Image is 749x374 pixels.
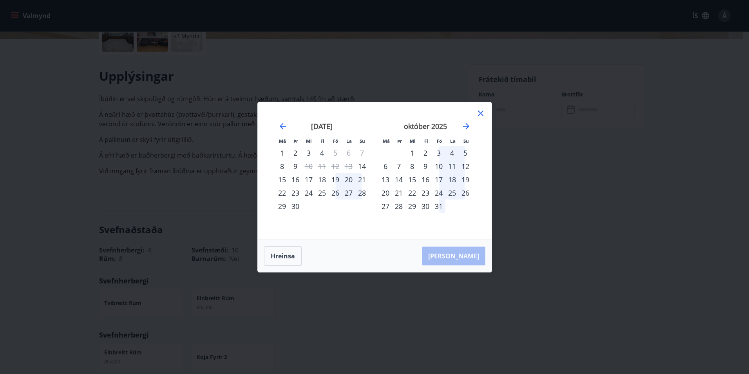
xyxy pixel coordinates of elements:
div: 18 [445,173,459,186]
small: La [450,138,456,144]
td: Choose sunnudagur, 14. september 2025 as your check-in date. It’s available. [355,160,369,173]
div: 28 [355,186,369,200]
td: Choose mánudagur, 27. október 2025 as your check-in date. It’s available. [379,200,392,213]
small: Þr [293,138,298,144]
td: Choose miðvikudagur, 29. október 2025 as your check-in date. It’s available. [405,200,419,213]
td: Choose þriðjudagur, 21. október 2025 as your check-in date. It’s available. [392,186,405,200]
td: Choose föstudagur, 24. október 2025 as your check-in date. It’s available. [432,186,445,200]
small: Fö [437,138,442,144]
td: Choose laugardagur, 27. september 2025 as your check-in date. It’s available. [342,186,355,200]
div: 9 [289,160,302,173]
td: Choose miðvikudagur, 22. október 2025 as your check-in date. It’s available. [405,186,419,200]
td: Choose mánudagur, 15. september 2025 as your check-in date. It’s available. [275,173,289,186]
strong: október 2025 [404,122,447,131]
td: Choose laugardagur, 20. september 2025 as your check-in date. It’s available. [342,173,355,186]
small: Má [383,138,390,144]
td: Choose föstudagur, 3. október 2025 as your check-in date. It’s available. [432,146,445,160]
div: 29 [275,200,289,213]
div: Calendar [267,112,482,230]
td: Choose mánudagur, 29. september 2025 as your check-in date. It’s available. [275,200,289,213]
td: Choose sunnudagur, 19. október 2025 as your check-in date. It’s available. [459,173,472,186]
div: 30 [289,200,302,213]
small: Su [463,138,469,144]
div: 26 [459,186,472,200]
td: Not available. sunnudagur, 7. september 2025 [355,146,369,160]
td: Choose þriðjudagur, 23. september 2025 as your check-in date. It’s available. [289,186,302,200]
td: Not available. laugardagur, 13. september 2025 [342,160,355,173]
td: Choose laugardagur, 4. október 2025 as your check-in date. It’s available. [445,146,459,160]
td: Not available. föstudagur, 5. september 2025 [329,146,342,160]
div: 2 [419,146,432,160]
td: Choose sunnudagur, 12. október 2025 as your check-in date. It’s available. [459,160,472,173]
div: 4 [315,146,329,160]
div: 16 [419,173,432,186]
td: Choose miðvikudagur, 24. september 2025 as your check-in date. It’s available. [302,186,315,200]
div: 1 [275,146,289,160]
td: Choose föstudagur, 26. september 2025 as your check-in date. It’s available. [329,186,342,200]
div: 16 [289,173,302,186]
td: Choose miðvikudagur, 17. september 2025 as your check-in date. It’s available. [302,173,315,186]
div: 29 [405,200,419,213]
td: Choose þriðjudagur, 14. október 2025 as your check-in date. It’s available. [392,173,405,186]
small: Fö [333,138,338,144]
div: 17 [432,173,445,186]
td: Choose föstudagur, 31. október 2025 as your check-in date. It’s available. [432,200,445,213]
td: Choose laugardagur, 25. október 2025 as your check-in date. It’s available. [445,186,459,200]
small: Mi [306,138,312,144]
div: 30 [419,200,432,213]
div: 26 [329,186,342,200]
td: Choose sunnudagur, 28. september 2025 as your check-in date. It’s available. [355,186,369,200]
td: Choose sunnudagur, 26. október 2025 as your check-in date. It’s available. [459,186,472,200]
div: 14 [392,173,405,186]
div: Aðeins innritun í boði [355,160,369,173]
td: Choose mánudagur, 20. október 2025 as your check-in date. It’s available. [379,186,392,200]
td: Choose fimmtudagur, 4. september 2025 as your check-in date. It’s available. [315,146,329,160]
div: 24 [432,186,445,200]
strong: [DATE] [311,122,333,131]
div: Aðeins útritun í boði [302,160,315,173]
div: 31 [432,200,445,213]
td: Choose mánudagur, 13. október 2025 as your check-in date. It’s available. [379,173,392,186]
div: 19 [459,173,472,186]
div: 5 [459,146,472,160]
div: 6 [379,160,392,173]
small: Þr [397,138,402,144]
div: 28 [392,200,405,213]
div: 8 [405,160,419,173]
div: 9 [419,160,432,173]
div: 25 [445,186,459,200]
td: Choose laugardagur, 11. október 2025 as your check-in date. It’s available. [445,160,459,173]
td: Choose laugardagur, 18. október 2025 as your check-in date. It’s available. [445,173,459,186]
td: Choose þriðjudagur, 16. september 2025 as your check-in date. It’s available. [289,173,302,186]
div: 3 [432,146,445,160]
div: 17 [302,173,315,186]
div: 22 [405,186,419,200]
td: Choose fimmtudagur, 30. október 2025 as your check-in date. It’s available. [419,200,432,213]
small: Má [279,138,286,144]
div: 10 [432,160,445,173]
div: 25 [315,186,329,200]
div: 1 [405,146,419,160]
td: Not available. miðvikudagur, 10. september 2025 [302,160,315,173]
td: Choose föstudagur, 10. október 2025 as your check-in date. It’s available. [432,160,445,173]
small: Fi [424,138,428,144]
div: 24 [302,186,315,200]
td: Not available. föstudagur, 12. september 2025 [329,160,342,173]
div: 12 [459,160,472,173]
div: 18 [315,173,329,186]
td: Choose miðvikudagur, 3. september 2025 as your check-in date. It’s available. [302,146,315,160]
td: Choose fimmtudagur, 25. september 2025 as your check-in date. It’s available. [315,186,329,200]
div: 19 [329,173,342,186]
div: 23 [419,186,432,200]
div: 27 [342,186,355,200]
td: Not available. laugardagur, 6. september 2025 [342,146,355,160]
div: Move backward to switch to the previous month. [278,122,288,131]
div: 15 [275,173,289,186]
div: 15 [405,173,419,186]
td: Choose föstudagur, 17. október 2025 as your check-in date. It’s available. [432,173,445,186]
div: 2 [289,146,302,160]
td: Choose mánudagur, 6. október 2025 as your check-in date. It’s available. [379,160,392,173]
td: Choose mánudagur, 22. september 2025 as your check-in date. It’s available. [275,186,289,200]
small: Mi [410,138,416,144]
div: 7 [392,160,405,173]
